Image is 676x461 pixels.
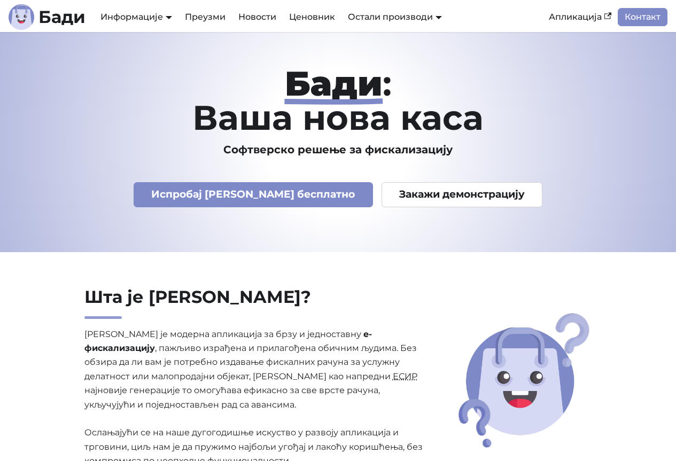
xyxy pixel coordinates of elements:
a: Испробај [PERSON_NAME] бесплатно [134,182,373,207]
a: Остали производи [348,12,442,22]
h3: Софтверско решење за фискализацију [42,143,634,157]
strong: е-фискализацију [84,329,372,353]
img: Лого [9,4,34,30]
h2: Шта је [PERSON_NAME]? [84,286,423,319]
abbr: Електронски систем за издавање рачуна [393,371,417,381]
a: ЛогоБади [9,4,86,30]
b: Бади [38,9,86,26]
a: Контакт [618,8,667,26]
strong: Бади [285,62,383,104]
a: Апликација [542,8,618,26]
h1: : Ваша нова каса [42,66,634,135]
a: Информације [100,12,172,22]
a: Закажи демонстрацију [382,182,543,207]
a: Преузми [178,8,232,26]
a: Ценовник [283,8,341,26]
a: Новости [232,8,283,26]
img: Шта је Бади? [456,310,593,451]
